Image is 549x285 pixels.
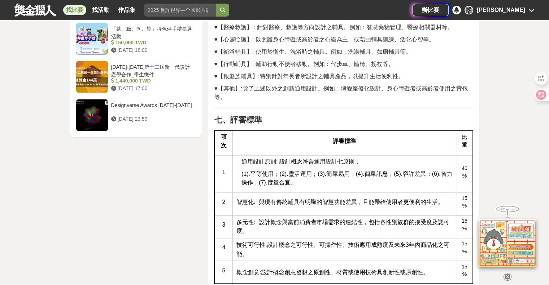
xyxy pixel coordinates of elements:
[222,244,225,250] span: 4
[460,165,469,180] p: 40%
[477,6,525,14] div: [PERSON_NAME]
[214,24,453,30] span: ♥【醫療救護】 : 針對醫療、救護等方向設計之輔具。例如：智慧藥物管理、醫療相關器材等。
[214,49,411,55] span: ♥【衛浴輔具】: 使用於衛生、洗浴時之輔具。例如：洗澡輔具、如廁輔具等。
[111,46,193,54] div: [DATE] 18:00
[214,36,434,43] span: ♥【心靈照護】: 以照護身心障礙或高齡者之心靈為主，或藉由輔具訓練、活化心智等。
[460,240,469,255] p: 15%
[236,242,449,257] span: 技術可行性:設計概念之可行性、可操作性、技術應用成熟度及未來3年內商品化之可能。
[111,77,193,85] div: 1,440,000 TWD
[222,222,225,228] span: 3
[241,171,452,186] span: (1).平等使用；(2).靈活運用；(3).簡單易用；(4).簡單訊息；(5).容許差異；(6).省力操作；(7).度量合宜。
[413,4,449,16] a: 辦比賽
[214,115,262,124] strong: 七、評審標準
[222,199,225,205] span: 2
[479,219,536,267] img: d2146d9a-e6f6-4337-9592-8cefde37ba6b.png
[111,25,193,39] div: 「茶、粄、陶、染」特色伴手禮票選活動
[63,5,86,15] a: 找比賽
[115,5,138,15] a: 作品集
[214,73,404,79] span: ♥【銀髮族輔具】:特別針對年長者所設計之輔具產品，以提升生活便利性。
[221,134,227,148] strong: 項次
[460,263,469,278] p: 15%
[236,199,443,205] span: 智慧化: 與現有傳統輔具有明顯的智慧功能差異，且能帶給使用者更便利的生活。
[236,269,428,275] span: 概念創意:設計概念創意發想之原創性、材質或使用技術具創新性或原創性。
[111,115,193,123] div: [DATE] 23:59
[111,39,193,46] div: 150,000 TWD
[76,99,196,131] a: Designverse Awards [DATE]-[DATE] [DATE] 23:59
[76,61,196,93] a: [DATE]-[DATE]第十二屆新一代設計產學合作_學生徵件 1,440,000 TWD [DATE] 17:00
[241,159,360,165] span: 通用設計原則: 設計概念符合通用設計七原則：
[333,138,356,144] strong: 評審標準
[460,195,469,210] p: 15%
[236,219,449,234] span: 多元性: 設計概念與當前消費者市場需求的連結性，包括各性別族群的接受度及認可度。
[111,102,193,115] div: Designverse Awards [DATE]-[DATE]
[214,85,467,100] span: ♥【其他】:除了上述以外之創新通用設計。例如：博愛座優化設計、身心障礙者或高齡者使用之背包等。
[462,134,467,148] strong: 比重
[76,22,196,55] a: 「茶、粄、陶、染」特色伴手禮票選活動 150,000 TWD [DATE] 18:00
[111,85,193,92] div: [DATE] 17:00
[222,169,225,175] span: 1
[89,5,112,15] a: 找活動
[222,267,225,273] span: 5
[144,4,216,17] input: 2025 反詐視界—全國影片競賽
[460,217,469,232] p: 15%
[465,6,473,14] div: 劉
[111,63,193,77] div: [DATE]-[DATE]第十二屆新一代設計產學合作_學生徵件
[214,61,394,67] span: ♥【行動輔具】: 輔助行動不便者移動。例如：代步車、輪椅、拐杖等。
